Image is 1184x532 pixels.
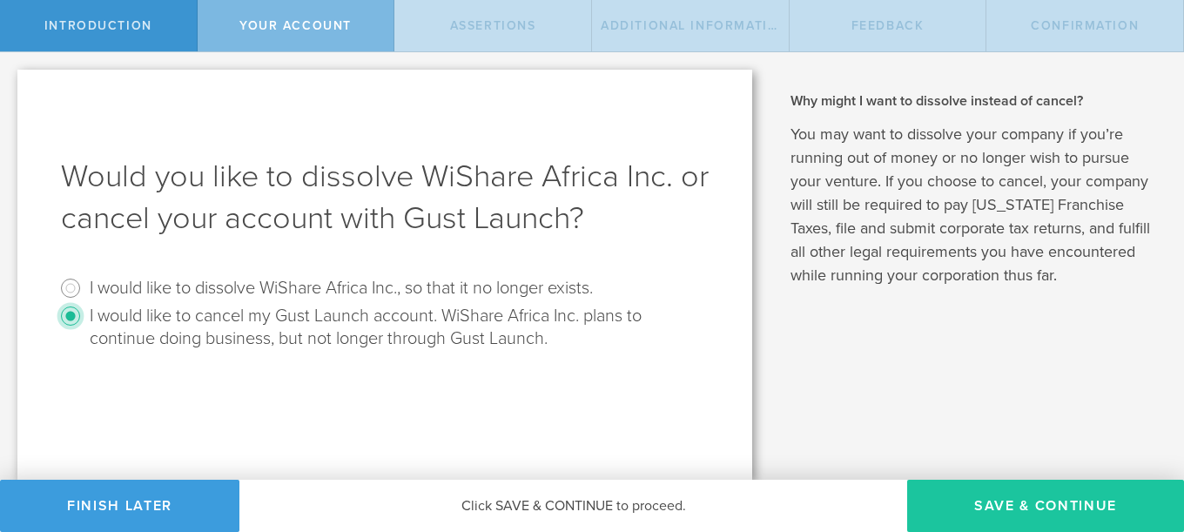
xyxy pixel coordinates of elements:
span: Introduction [44,18,152,33]
button: Save & Continue [907,480,1184,532]
p: You may want to dissolve your company if you’re running out of money or no longer wish to pursue ... [790,123,1158,287]
h2: Why might I want to dissolve instead of cancel? [790,91,1158,111]
h1: Would you like to dissolve WiShare Africa Inc. or cancel your account with Gust Launch? [61,156,709,239]
span: Additional Information [601,18,789,33]
label: I would like to cancel my Gust Launch account. WiShare Africa Inc. plans to continue doing busine... [90,302,704,350]
span: Assertions [450,18,536,33]
span: Feedback [851,18,925,33]
div: Click SAVE & CONTINUE to proceed. [239,480,907,532]
label: I would like to dissolve WiShare Africa Inc., so that it no longer exists. [90,274,593,300]
iframe: Chat Widget [1097,396,1184,480]
span: Your Account [239,18,352,33]
span: Confirmation [1031,18,1139,33]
